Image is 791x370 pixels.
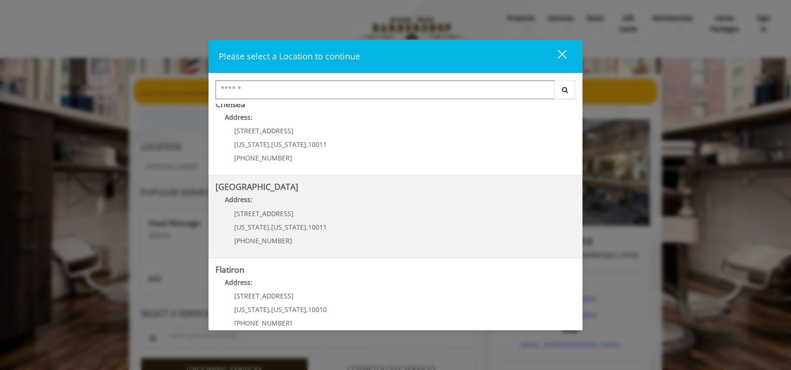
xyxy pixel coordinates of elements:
[225,113,252,122] b: Address:
[271,223,306,232] span: [US_STATE]
[271,305,306,314] span: [US_STATE]
[234,291,294,300] span: [STREET_ADDRESS]
[216,181,298,192] b: [GEOGRAPHIC_DATA]
[547,49,566,63] div: close dialog
[234,153,292,162] span: [PHONE_NUMBER]
[560,87,570,93] i: Search button
[308,305,327,314] span: 10010
[234,305,269,314] span: [US_STATE]
[225,195,252,204] b: Address:
[540,47,572,66] button: close dialog
[269,140,271,149] span: ,
[271,140,306,149] span: [US_STATE]
[269,305,271,314] span: ,
[308,140,327,149] span: 10011
[216,80,575,104] div: Center Select
[234,236,292,245] span: [PHONE_NUMBER]
[269,223,271,232] span: ,
[308,223,327,232] span: 10011
[216,98,245,109] b: Chelsea
[306,305,308,314] span: ,
[306,140,308,149] span: ,
[234,319,292,327] span: [PHONE_NUMBER]
[306,223,308,232] span: ,
[234,223,269,232] span: [US_STATE]
[219,51,360,62] span: Please select a Location to continue
[234,126,294,135] span: [STREET_ADDRESS]
[216,264,244,275] b: Flatiron
[234,209,294,218] span: [STREET_ADDRESS]
[225,278,252,287] b: Address:
[234,140,269,149] span: [US_STATE]
[216,80,555,99] input: Search Center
